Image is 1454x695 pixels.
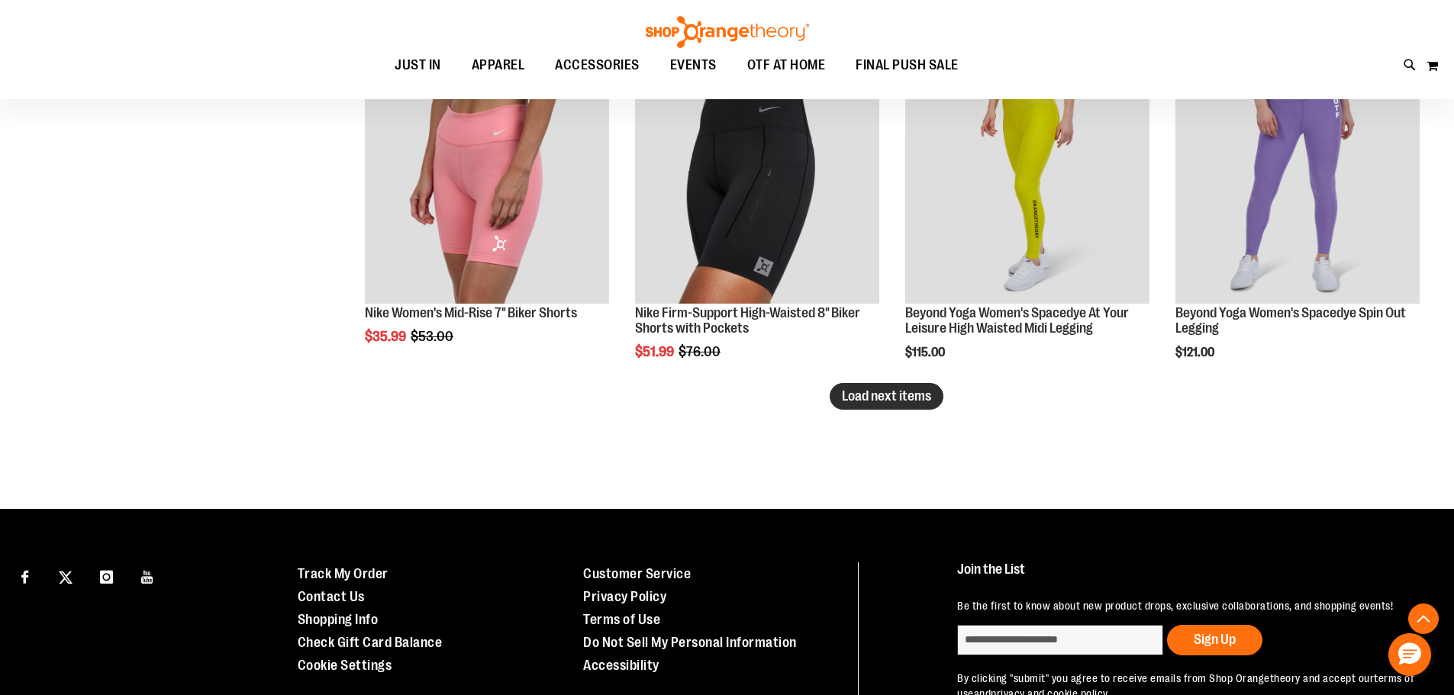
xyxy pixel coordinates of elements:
[365,60,609,304] img: Product image for Nike Mid-Rise 7in Biker Shorts
[747,48,826,82] span: OTF AT HOME
[1168,52,1427,397] div: product
[59,571,73,584] img: Twitter
[472,48,525,82] span: APPAREL
[635,60,879,306] a: Product image for Nike Firm-Support High-Waisted 8in Biker Shorts with PocketsSALE
[11,562,38,589] a: Visit our Facebook page
[583,612,660,627] a: Terms of Use
[905,60,1149,306] a: Product image for Beyond Yoga Womens Spacedye At Your Leisure High Waisted Midi Legging
[298,566,388,581] a: Track My Order
[540,48,655,83] a: ACCESSORIES
[365,305,577,320] a: Nike Women's Mid-Rise 7" Biker Shorts
[583,658,659,673] a: Accessibility
[905,305,1129,336] a: Beyond Yoga Women's Spacedye At Your Leisure High Waisted Midi Legging
[1175,60,1420,306] a: Product image for Beyond Yoga Womens Spacedye Spin Out Legging
[898,52,1157,397] div: product
[365,60,609,306] a: Product image for Nike Mid-Rise 7in Biker Shorts
[856,48,959,82] span: FINAL PUSH SALE
[134,562,161,589] a: Visit our Youtube page
[456,48,540,82] a: APPAREL
[1175,60,1420,304] img: Product image for Beyond Yoga Womens Spacedye Spin Out Legging
[635,344,676,359] span: $51.99
[365,329,408,344] span: $35.99
[830,383,943,410] button: Load next items
[1175,305,1406,336] a: Beyond Yoga Women's Spacedye Spin Out Legging
[298,658,392,673] a: Cookie Settings
[840,48,974,83] a: FINAL PUSH SALE
[583,566,691,581] a: Customer Service
[411,329,456,344] span: $53.00
[395,48,441,82] span: JUST IN
[1408,603,1439,634] button: Back To Top
[957,598,1419,613] p: Be the first to know about new product drops, exclusive collaborations, and shopping events!
[1194,632,1236,647] span: Sign Up
[357,52,617,383] div: product
[298,589,365,604] a: Contact Us
[298,612,379,627] a: Shopping Info
[379,48,456,83] a: JUST IN
[842,388,931,404] span: Load next items
[583,589,666,604] a: Privacy Policy
[957,625,1163,655] input: enter email
[957,562,1419,590] h4: Join the List
[1167,625,1262,655] button: Sign Up
[635,305,860,336] a: Nike Firm-Support High-Waisted 8" Biker Shorts with Pockets
[670,48,717,82] span: EVENTS
[905,346,947,359] span: $115.00
[1175,346,1217,359] span: $121.00
[905,60,1149,304] img: Product image for Beyond Yoga Womens Spacedye At Your Leisure High Waisted Midi Legging
[655,48,732,83] a: EVENTS
[635,60,879,304] img: Product image for Nike Firm-Support High-Waisted 8in Biker Shorts with Pockets
[1388,633,1431,676] button: Hello, have a question? Let’s chat.
[298,635,443,650] a: Check Gift Card Balance
[627,52,887,397] div: product
[583,635,797,650] a: Do Not Sell My Personal Information
[93,562,120,589] a: Visit our Instagram page
[679,344,723,359] span: $76.00
[53,562,79,589] a: Visit our X page
[555,48,640,82] span: ACCESSORIES
[732,48,841,83] a: OTF AT HOME
[643,16,811,48] img: Shop Orangetheory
